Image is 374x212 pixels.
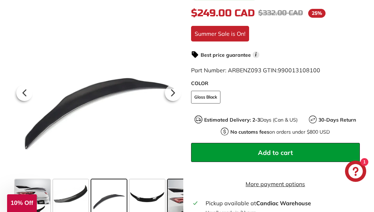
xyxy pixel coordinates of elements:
span: 990013108100 [278,67,320,74]
strong: Best price guarantee [201,52,251,58]
span: i [253,51,259,58]
label: COLOR [191,80,360,87]
span: Add to cart [258,149,293,157]
span: $249.00 CAD [191,7,255,19]
span: 25% [308,9,326,18]
span: $332.00 CAD [258,9,303,17]
div: 10% Off [7,194,37,212]
strong: Estimated Delivery: 2-3 [204,117,260,123]
inbox-online-store-chat: Shopify online store chat [343,161,368,184]
button: Add to cart [191,143,360,162]
p: on orders under $800 USD [230,128,330,136]
span: Part Number: ARBENZ093 GTIN: [191,67,320,74]
div: Summer Sale is On! [191,26,249,41]
p: Days (Can & US) [204,116,298,124]
div: Pickup available at [206,199,358,207]
a: More payment options [191,180,360,188]
strong: No customs fees [230,129,269,135]
span: 10% Off [11,200,33,206]
strong: 30-Days Return [318,117,356,123]
strong: Candiac Warehouse [256,200,311,207]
